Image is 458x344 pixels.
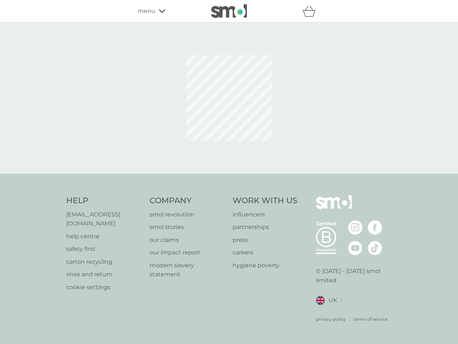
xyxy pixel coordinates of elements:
a: smol stories [150,223,226,232]
span: menu [138,6,155,16]
h4: Company [150,195,226,206]
a: our claims [150,235,226,245]
a: rinse and return [66,270,142,279]
a: smol revolution [150,210,226,219]
h4: Help [66,195,142,206]
a: modern slavery statement [150,261,226,279]
a: careers [233,248,297,257]
a: press [233,235,297,245]
a: hygiene poverty [233,261,297,270]
a: carton recycling [66,257,142,267]
img: visit the smol Instagram page [348,220,362,235]
img: smol [211,4,247,18]
img: visit the smol Facebook page [368,220,382,235]
a: terms of service [353,316,388,322]
a: safety first [66,244,142,254]
a: our impact report [150,248,226,257]
a: partnerships [233,223,297,232]
h4: Work With Us [233,195,297,206]
a: privacy policy [316,316,346,322]
div: basket [302,4,320,18]
img: UK flag [316,296,325,305]
p: © [DATE] - [DATE] smol limited [316,267,392,285]
img: smol [316,195,352,220]
img: visit the smol Tiktok page [368,241,382,255]
img: select a new location [341,298,343,302]
a: influencers [233,210,297,219]
a: help centre [66,232,142,241]
a: cookie settings [66,283,142,292]
img: visit the smol Youtube page [348,241,362,255]
span: UK [328,296,337,305]
a: [EMAIL_ADDRESS][DOMAIN_NAME] [66,210,142,228]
